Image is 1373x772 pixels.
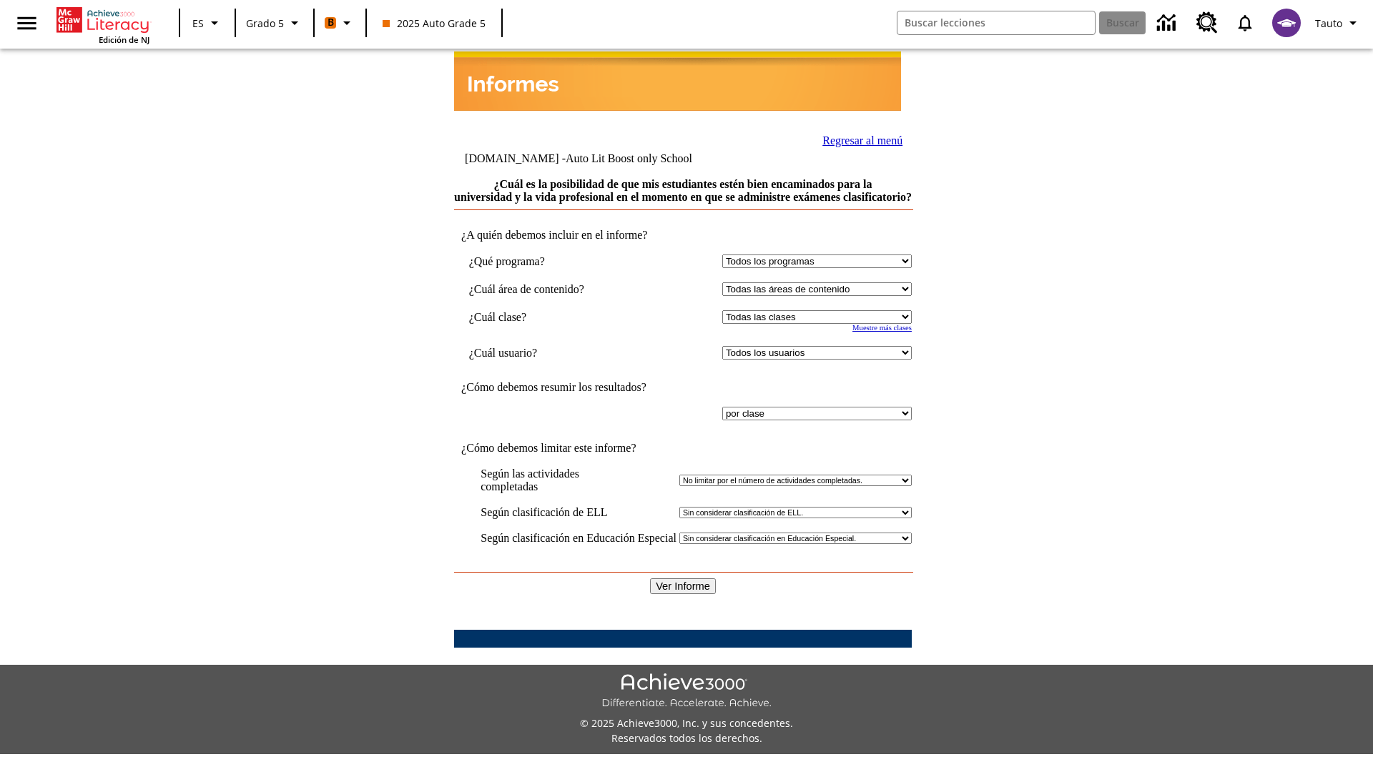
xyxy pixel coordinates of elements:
span: B [328,14,334,31]
button: Lenguaje: ES, Selecciona un idioma [184,10,230,36]
td: ¿A quién debemos incluir en el informe? [454,229,912,242]
td: ¿Cuál clase? [469,310,633,324]
td: Según clasificación en Educación Especial [481,532,676,545]
button: Perfil/Configuración [1309,10,1367,36]
td: Según clasificación de ELL [481,506,676,519]
button: Abrir el menú lateral [6,2,48,44]
img: Achieve3000 Differentiate Accelerate Achieve [601,673,772,710]
td: ¿Cómo debemos resumir los resultados? [454,381,912,394]
a: Notificaciones [1226,4,1264,41]
button: Grado: Grado 5, Elige un grado [240,10,309,36]
button: Boost El color de la clase es anaranjado. Cambiar el color de la clase. [319,10,361,36]
a: Centro de información [1148,4,1188,43]
input: Ver Informe [650,578,716,594]
td: Según las actividades completadas [481,467,676,493]
a: Centro de recursos, Se abrirá en una pestaña nueva. [1188,4,1226,42]
a: Regresar al menú [822,134,902,147]
div: Portada [56,4,149,45]
button: Escoja un nuevo avatar [1264,4,1309,41]
td: ¿Qué programa? [469,254,633,268]
img: header [454,51,901,111]
a: Muestre más clases [852,324,912,332]
span: Grado 5 [246,16,284,31]
nobr: ¿Cuál área de contenido? [469,283,584,295]
span: 2025 Auto Grade 5 [383,16,486,31]
span: Edición de NJ [99,34,149,45]
span: ES [192,16,204,31]
img: avatar image [1272,9,1301,37]
td: ¿Cómo debemos limitar este informe? [454,442,912,455]
span: Tauto [1315,16,1342,31]
td: [DOMAIN_NAME] - [465,152,734,165]
nobr: Auto Lit Boost only School [566,152,692,164]
td: ¿Cuál usuario? [469,346,633,360]
a: ¿Cuál es la posibilidad de que mis estudiantes estén bien encaminados para la universidad y la vi... [454,178,912,203]
input: Buscar campo [897,11,1095,34]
